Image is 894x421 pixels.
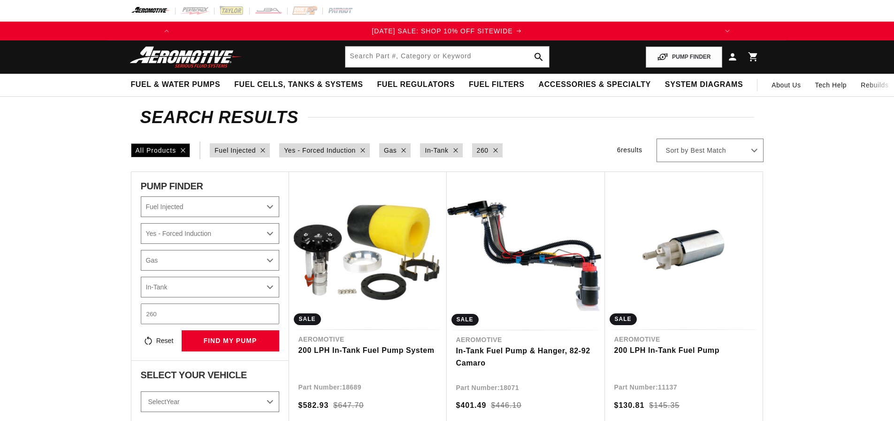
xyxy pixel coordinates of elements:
[141,250,279,271] select: Fuel
[140,110,754,125] h2: Search Results
[176,26,718,36] div: Announcement
[528,47,549,67] button: search button
[425,145,448,156] a: In-Tank
[141,277,279,297] select: Mounting
[107,22,787,40] slideshow-component: Translation missing: en.sections.announcements.announcement_bar
[456,345,596,369] a: In-Tank Fuel Pump & Hanger, 82-92 Camaro
[345,47,549,67] input: Search by Part Number, Category or Keyword
[539,80,651,90] span: Accessories & Specialty
[176,26,718,36] a: [DATE] SALE: SHOP 10% OFF SITEWIDE
[665,80,743,90] span: System Diagrams
[808,74,854,96] summary: Tech Help
[298,344,437,357] a: 200 LPH In-Tank Fuel Pump System
[182,330,279,351] button: find my pump
[372,27,512,35] span: [DATE] SALE: SHOP 10% OFF SITEWIDE
[384,145,397,156] a: Gas
[370,74,461,96] summary: Fuel Regulators
[617,146,642,154] span: 6 results
[141,223,279,244] select: Power Adder
[176,26,718,36] div: 1 of 3
[764,74,808,96] a: About Us
[141,304,279,324] input: Enter Horsepower
[141,370,279,382] div: Select Your Vehicle
[462,74,532,96] summary: Fuel Filters
[141,181,203,191] span: PUMP FINDER
[131,143,191,157] div: All Products
[658,74,750,96] summary: System Diagrams
[234,80,363,90] span: Fuel Cells, Tanks & Systems
[469,80,525,90] span: Fuel Filters
[666,146,688,156] span: Sort by
[157,22,176,40] button: Translation missing: en.sections.announcements.previous_announcement
[657,139,764,162] select: Sort by
[214,145,256,156] a: Fuel Injected
[284,145,356,156] a: Yes - Forced Induction
[141,196,279,217] select: CARB or EFI
[772,81,801,89] span: About Us
[815,80,847,90] span: Tech Help
[718,22,737,40] button: Translation missing: en.sections.announcements.next_announcement
[124,74,228,96] summary: Fuel & Water Pumps
[861,80,888,90] span: Rebuilds
[131,80,221,90] span: Fuel & Water Pumps
[141,391,279,412] select: Year
[532,74,658,96] summary: Accessories & Specialty
[141,330,176,351] button: Reset
[477,145,489,156] a: 260
[614,344,753,357] a: 200 LPH In-Tank Fuel Pump
[377,80,454,90] span: Fuel Regulators
[127,46,245,68] img: Aeromotive
[646,47,722,68] button: PUMP FINDER
[227,74,370,96] summary: Fuel Cells, Tanks & Systems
